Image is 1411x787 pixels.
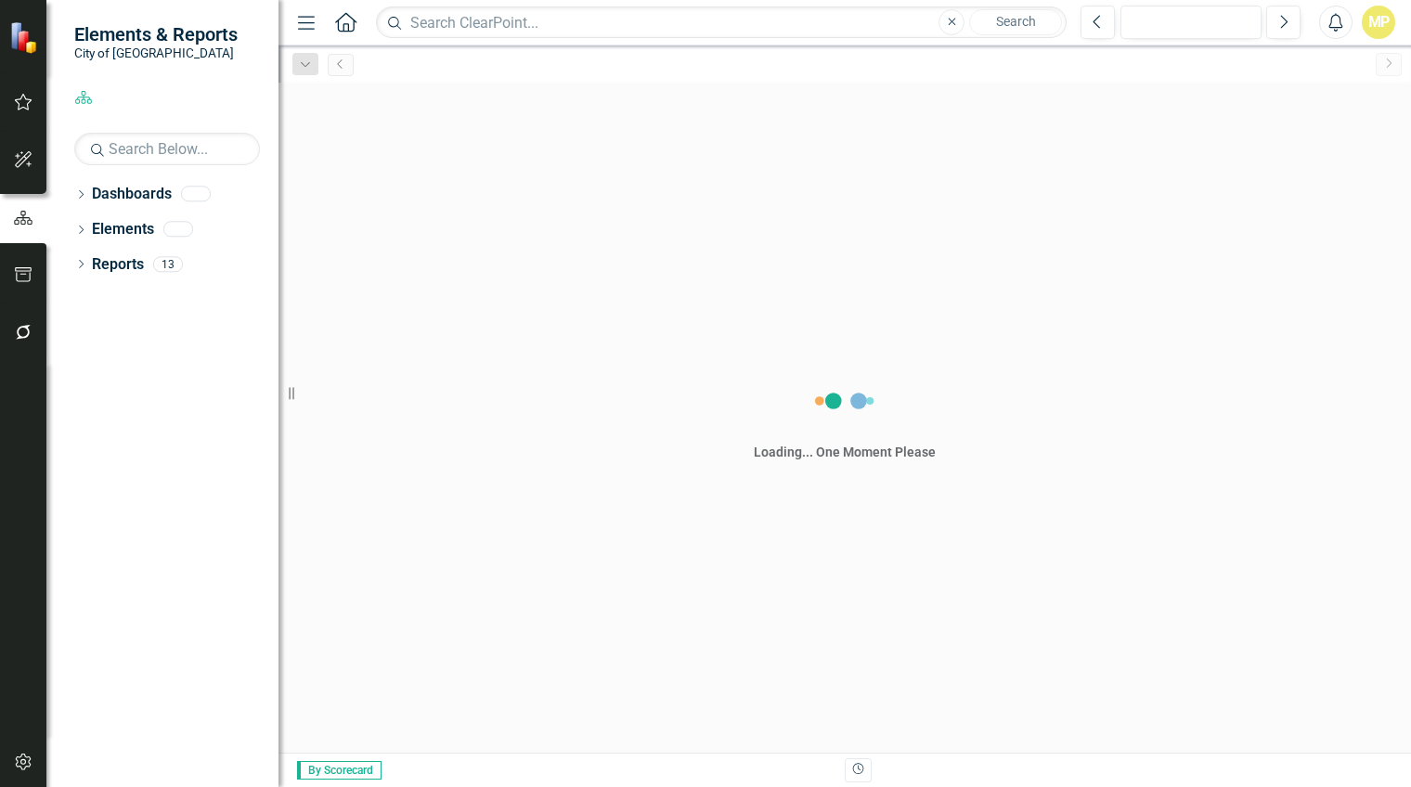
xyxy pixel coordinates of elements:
div: 13 [153,256,183,272]
div: Loading... One Moment Please [754,443,936,461]
small: City of [GEOGRAPHIC_DATA] [74,45,238,60]
a: Elements [92,219,154,240]
span: Elements & Reports [74,23,238,45]
input: Search ClearPoint... [376,6,1067,39]
a: Dashboards [92,184,172,205]
img: ClearPoint Strategy [8,19,44,55]
button: MP [1362,6,1395,39]
span: By Scorecard [297,761,382,780]
input: Search Below... [74,133,260,165]
span: Search [996,14,1036,29]
button: Search [969,9,1062,35]
a: Reports [92,254,144,276]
